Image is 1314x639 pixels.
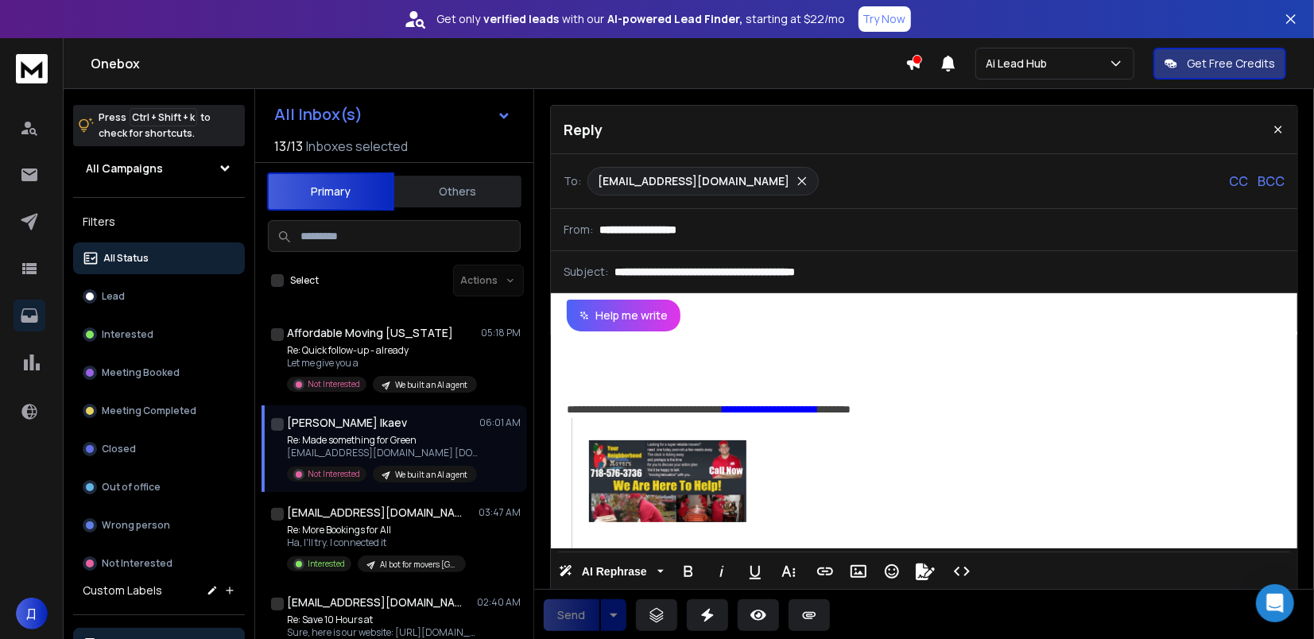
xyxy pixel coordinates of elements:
p: Get Free Credits [1187,56,1275,72]
p: 06:01 AM [479,416,521,429]
p: 02:40 AM [477,596,521,609]
button: Insert Link (Ctrl+K) [810,556,840,587]
p: Sure, here is our website: [URL][DOMAIN_NAME] [287,626,478,639]
p: We built an AI agent [395,469,467,481]
p: 03:47 AM [479,506,521,519]
button: AI Rephrase [556,556,667,587]
button: Lead [73,281,245,312]
p: Out of office [102,481,161,494]
button: Д [16,598,48,629]
button: Primary [267,172,394,211]
button: Code View [947,556,977,587]
p: Re: More Bookings for All [287,524,466,536]
h3: Filters [73,211,245,233]
button: Help me write [567,300,680,331]
img: AIorK4yTF18NQuAY5eqrbtfGhnDjXQ5-CI4DJm3HqgQc_wxlBQE35jT3F8Hl2Oq_X_bt_QYatl_oU-8 [588,440,747,523]
button: Insert Image (Ctrl+P) [843,556,874,587]
p: All Status [103,252,149,265]
h1: Onebox [91,54,905,73]
p: Let me give you a [287,357,477,370]
h1: [EMAIL_ADDRESS][DOMAIN_NAME] [287,594,462,610]
p: We built an AI agent [395,379,467,391]
p: Not Interested [308,468,360,480]
button: Not Interested [73,548,245,579]
button: Out of office [73,471,245,503]
p: Not Interested [308,378,360,390]
p: Re: Made something for Green [287,434,478,447]
p: [EMAIL_ADDRESS][DOMAIN_NAME] [598,173,789,189]
img: logo [16,54,48,83]
button: Get Free Credits [1153,48,1286,79]
button: Meeting Completed [73,395,245,427]
p: Reply [564,118,603,141]
p: [EMAIL_ADDRESS][DOMAIN_NAME] [DOMAIN_NAME] *[PHONE_NUMBER]* NYSDOT 39058 [287,447,478,459]
label: Select [290,274,319,287]
h1: All Inbox(s) [274,106,362,122]
button: Emoticons [877,556,907,587]
button: All Inbox(s) [262,99,524,130]
button: Meeting Booked [73,357,245,389]
button: Closed [73,433,245,465]
p: Press to check for shortcuts. [99,110,211,141]
p: AI bot for movers [GEOGRAPHIC_DATA] [380,559,456,571]
p: Ha, I'll try. I connected it [287,536,466,549]
p: Lead [102,290,125,303]
span: 13 / 13 [274,137,303,156]
p: CC [1229,172,1248,191]
div: Open Intercom Messenger [1256,584,1294,622]
strong: verified leads [484,11,560,27]
strong: AI-powered Lead Finder, [608,11,743,27]
button: Wrong person [73,509,245,541]
span: Ctrl + Shift + k [130,108,197,126]
p: Re: Save 10 Hours at [287,614,478,626]
p: Meeting Completed [102,405,196,417]
button: Signature [910,556,940,587]
p: BCC [1258,172,1285,191]
p: Subject: [564,264,608,280]
h1: [PERSON_NAME] Ikaev [287,415,407,431]
button: All Status [73,242,245,274]
button: Interested [73,319,245,350]
p: To: [564,173,581,189]
p: Try Now [863,11,906,27]
button: Others [394,174,521,209]
p: Interested [102,328,153,341]
button: Italic (Ctrl+I) [707,556,737,587]
p: Interested [308,558,345,570]
h1: [EMAIL_ADDRESS][DOMAIN_NAME] [287,505,462,521]
p: From: [564,222,593,238]
p: Re: Quick follow-up - already [287,344,477,357]
span: AI Rephrase [579,565,650,579]
h1: All Campaigns [86,161,163,176]
p: 05:18 PM [481,327,521,339]
p: Not Interested [102,557,172,570]
p: Wrong person [102,519,170,532]
h3: Custom Labels [83,583,162,598]
p: Ai Lead Hub [986,56,1053,72]
button: Bold (Ctrl+B) [673,556,704,587]
p: Get only with our starting at $22/mo [437,11,846,27]
h3: Inboxes selected [306,137,408,156]
button: Try Now [859,6,911,32]
p: Meeting Booked [102,366,180,379]
button: More Text [773,556,804,587]
button: Underline (Ctrl+U) [740,556,770,587]
button: All Campaigns [73,153,245,184]
p: Closed [102,443,136,455]
h1: Affordable Moving [US_STATE] [287,325,453,341]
